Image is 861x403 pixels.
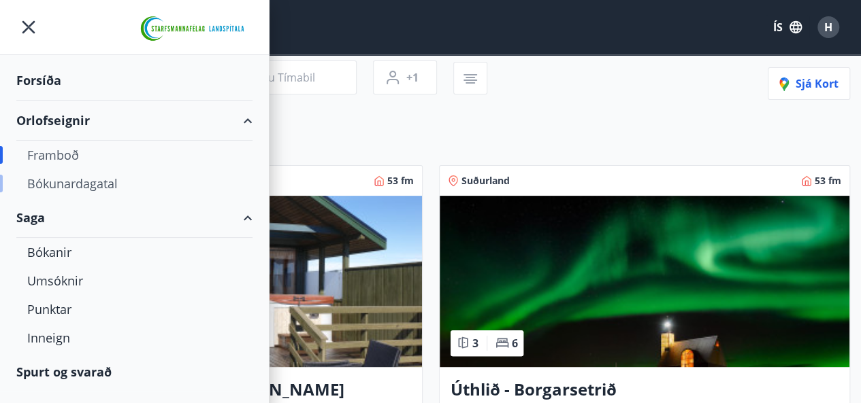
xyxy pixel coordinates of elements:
[779,76,839,91] span: Sjá kort
[16,198,253,238] div: Saga
[472,336,478,351] span: 3
[27,295,242,323] div: Punktar
[815,174,841,188] span: 53 fm
[16,60,253,101] div: Forsíða
[373,60,437,94] button: +1
[27,141,242,169] div: Framboð
[135,15,253,42] img: union_logo
[16,352,253,391] div: Spurt og svarað
[16,101,253,141] div: Orlofseignir
[512,336,518,351] span: 6
[406,70,419,85] span: +1
[212,60,357,94] button: Veldu tímabil
[812,11,845,43] button: H
[461,174,510,188] span: Suðurland
[451,378,839,402] h3: Úthlið - Borgarsetrið
[27,238,242,266] div: Bókanir
[766,15,809,39] button: ÍS
[387,174,414,188] span: 53 fm
[27,266,242,295] div: Umsóknir
[824,20,832,35] span: H
[16,15,41,39] button: menu
[27,169,242,198] div: Bókunardagatal
[768,67,850,100] button: Sjá kort
[27,323,242,352] div: Inneign
[440,196,850,367] img: Paella dish
[246,70,315,85] span: Veldu tímabil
